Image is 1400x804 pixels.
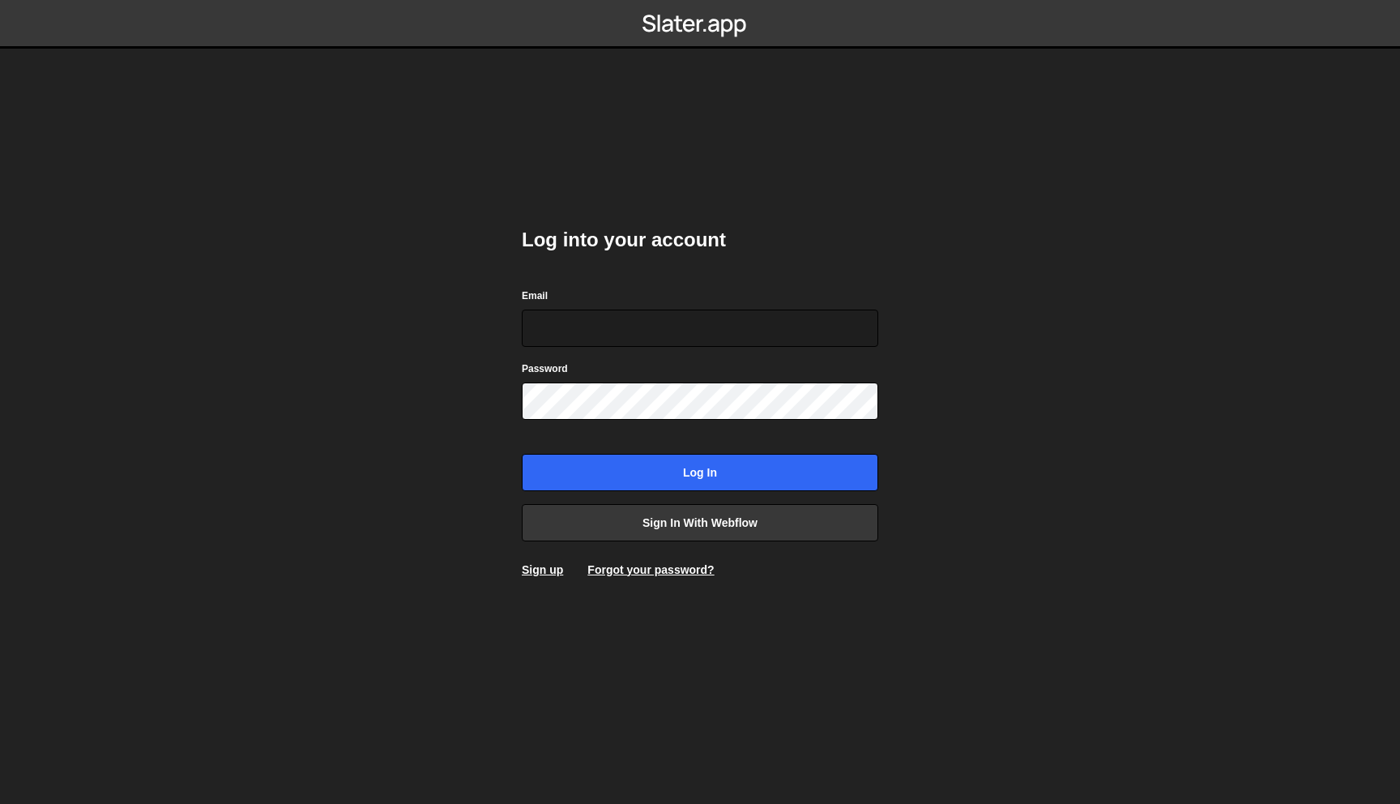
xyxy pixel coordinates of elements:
[522,288,548,304] label: Email
[587,563,714,576] a: Forgot your password?
[522,361,568,377] label: Password
[522,227,878,253] h2: Log into your account
[522,563,563,576] a: Sign up
[522,454,878,491] input: Log in
[522,504,878,541] a: Sign in with Webflow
